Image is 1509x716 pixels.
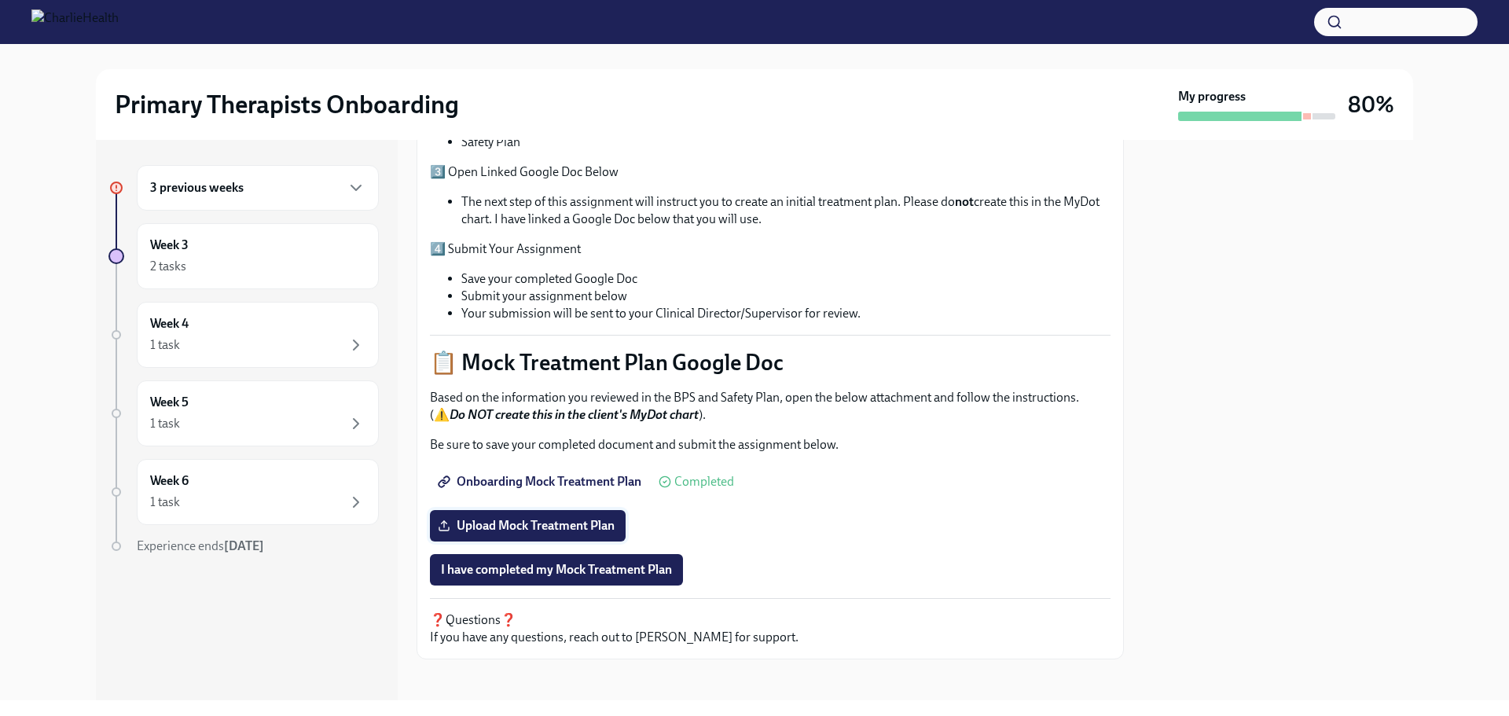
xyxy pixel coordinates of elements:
h6: 3 previous weeks [150,179,244,196]
strong: [DATE] [224,538,264,553]
li: Save your completed Google Doc [461,270,1111,288]
a: Week 41 task [108,302,379,368]
p: 📋 Mock Treatment Plan Google Doc [430,348,1111,376]
a: Week 51 task [108,380,379,446]
h3: 80% [1348,90,1394,119]
strong: Do NOT create this in the client's MyDot chart [450,407,699,422]
span: Completed [674,475,734,488]
p: Be sure to save your completed document and submit the assignment below. [430,436,1111,453]
div: 3 previous weeks [137,165,379,211]
li: The next step of this assignment will instruct you to create an initial treatment plan. Please do... [461,193,1111,228]
div: 2 tasks [150,258,186,275]
p: Based on the information you reviewed in the BPS and Safety Plan, open the below attachment and f... [430,389,1111,424]
label: Upload Mock Treatment Plan [430,510,626,542]
div: 1 task [150,415,180,432]
div: 1 task [150,336,180,354]
h6: Week 3 [150,237,189,254]
div: 1 task [150,494,180,511]
span: Upload Mock Treatment Plan [441,518,615,534]
h6: Week 4 [150,315,189,332]
a: Week 61 task [108,459,379,525]
button: I have completed my Mock Treatment Plan [430,554,683,586]
p: 3️⃣ Open Linked Google Doc Below [430,163,1111,181]
strong: My progress [1178,88,1246,105]
a: Week 32 tasks [108,223,379,289]
h2: Primary Therapists Onboarding [115,89,459,120]
span: Onboarding Mock Treatment Plan [441,474,641,490]
p: ❓Questions❓ If you have any questions, reach out to [PERSON_NAME] for support. [430,611,1111,646]
li: Submit your assignment below [461,288,1111,305]
li: Your submission will be sent to your Clinical Director/Supervisor for review. [461,305,1111,322]
li: Safety Plan [461,134,1111,151]
strong: not [955,194,974,209]
p: 4️⃣ Submit Your Assignment [430,241,1111,258]
img: CharlieHealth [31,9,119,35]
span: I have completed my Mock Treatment Plan [441,562,672,578]
h6: Week 6 [150,472,189,490]
a: Onboarding Mock Treatment Plan [430,466,652,498]
h6: Week 5 [150,394,189,411]
span: Experience ends [137,538,264,553]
